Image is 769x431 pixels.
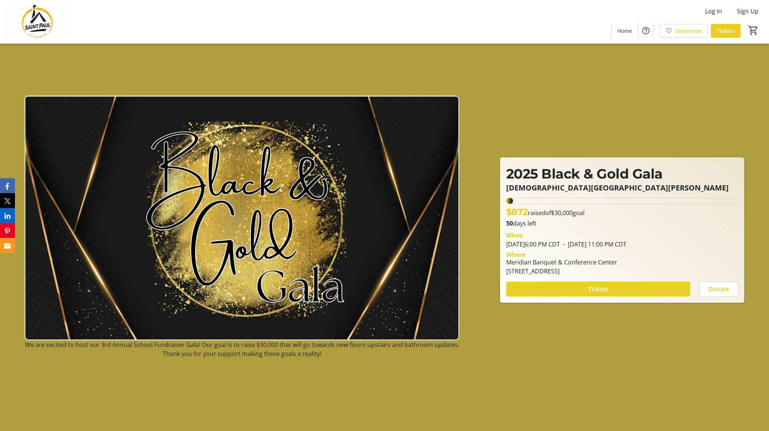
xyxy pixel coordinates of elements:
[506,252,525,258] div: Where
[25,340,459,358] p: We are excited to host our 3rd Annual School Fundraiser Gala! Our goal is to raise $30,000 that w...
[717,27,735,35] span: Tickets
[675,27,702,35] span: Donations
[4,3,71,40] img: Saint Paul Lutheran School's Logo
[711,24,741,38] a: Tickets
[25,96,459,340] img: Campaign CTA Media Photo
[506,164,738,184] p: 2025 Black & Gold Gala
[560,240,568,248] span: -
[506,219,513,227] span: 50
[506,267,617,276] div: [STREET_ADDRESS]
[588,285,608,294] span: Tickets
[506,207,528,217] span: $872
[506,258,617,267] div: Meridian Banquet & Conference Center
[617,27,632,35] span: Home
[708,285,729,294] span: Donate
[551,209,573,217] span: $30,000
[699,282,738,297] button: Donate
[506,282,690,297] button: Tickets
[747,24,760,37] button: Cart
[705,7,722,16] span: Log In
[506,198,738,204] div: 2.9076% of fundraising goal reached
[506,240,560,248] span: [DATE] 6:00 PM CDT
[560,240,626,248] span: [DATE] 11:00 PM CDT
[731,5,765,17] button: Sign Up
[638,23,653,38] button: Help
[660,24,708,38] a: Donations
[506,219,738,228] p: days left
[699,5,728,17] button: Log In
[611,24,638,38] a: Home
[506,184,738,192] p: [DEMOGRAPHIC_DATA][GEOGRAPHIC_DATA][PERSON_NAME]
[506,231,523,240] div: When
[506,205,585,219] p: raised of goal
[737,7,759,16] span: Sign Up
